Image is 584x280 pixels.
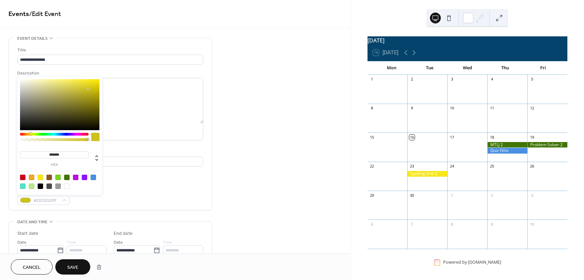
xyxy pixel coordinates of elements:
div: #BD10E0 [73,175,78,180]
div: #4A4A4A [46,183,52,189]
span: / Edit Event [29,7,61,21]
div: MTLJ 2 [487,142,527,148]
div: Title [17,47,202,54]
div: 29 [370,193,375,198]
div: 9 [409,106,414,111]
div: Spelling Unit 2 [407,171,447,177]
div: Thu [486,61,524,75]
div: #7ED321 [55,175,61,180]
span: Cancel [23,264,41,271]
div: Tue [411,61,448,75]
div: 4 [489,77,494,82]
div: 11 [489,106,494,111]
div: Powered by [443,260,501,265]
div: 25 [489,164,494,169]
div: #4A90E2 [91,175,96,180]
span: #CEC01DFF [34,197,59,204]
div: 17 [449,135,454,140]
div: Wed [449,61,486,75]
span: Time [163,239,172,246]
div: 15 [370,135,375,140]
span: Date [17,239,26,246]
div: End date [114,230,133,237]
div: 6 [370,222,375,227]
div: 8 [449,222,454,227]
button: Cancel [11,259,53,275]
span: Date [114,239,123,246]
div: 2 [489,193,494,198]
div: 10 [449,106,454,111]
span: Save [67,264,78,271]
div: #9013FE [82,175,87,180]
div: 1 [370,77,375,82]
div: Problem Solver 2 [527,142,567,148]
div: #F8E71C [38,175,43,180]
span: Date and time [17,218,48,226]
div: 19 [529,135,534,140]
div: #FFFFFF [64,183,70,189]
div: 2 [409,77,414,82]
div: 1 [449,193,454,198]
div: #D0021B [20,175,25,180]
div: #F5A623 [29,175,34,180]
div: #000000 [38,183,43,189]
div: Description [17,70,202,77]
button: Save [55,259,90,275]
div: 18 [489,135,494,140]
div: 5 [529,77,534,82]
a: Events [8,7,29,21]
div: 12 [529,106,534,111]
div: 7 [409,222,414,227]
div: 16 [409,135,414,140]
span: Time [67,239,76,246]
div: Mon [373,61,411,75]
a: [DOMAIN_NAME] [468,260,501,265]
label: hex [20,163,89,167]
div: [DATE] [368,36,567,45]
div: 23 [409,164,414,169]
div: 30 [409,193,414,198]
span: Event details [17,35,48,42]
div: 10 [529,222,534,227]
div: 24 [449,164,454,169]
div: Fri [524,61,562,75]
div: 26 [529,164,534,169]
div: 22 [370,164,375,169]
div: Quiz Félix [487,148,527,154]
div: 3 [449,77,454,82]
div: Location [17,148,202,156]
div: #9B9B9B [55,183,61,189]
div: Start date [17,230,38,237]
div: 9 [489,222,494,227]
div: 8 [370,106,375,111]
div: #B8E986 [29,183,34,189]
div: #50E3C2 [20,183,25,189]
div: 3 [529,193,534,198]
div: #417505 [64,175,70,180]
div: #8B572A [46,175,52,180]
div: Dictée 2 [368,171,408,177]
